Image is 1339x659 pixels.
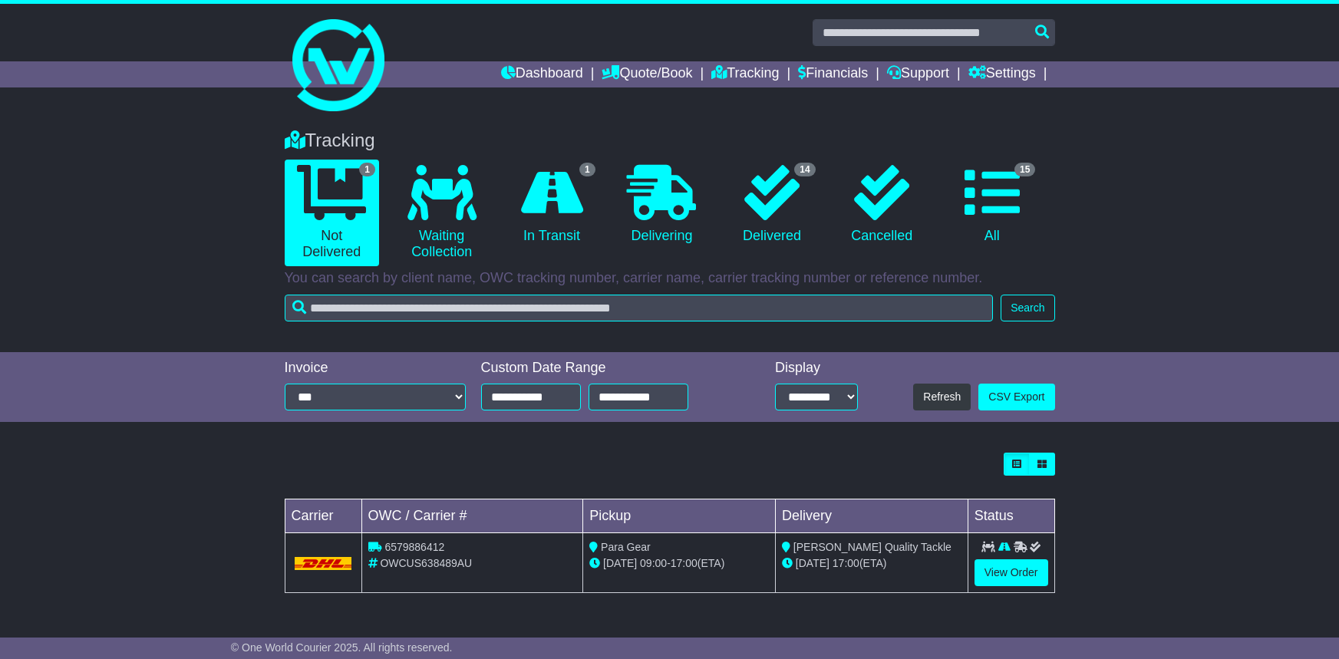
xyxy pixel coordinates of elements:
span: 09:00 [640,557,667,569]
a: View Order [975,559,1048,586]
button: Search [1001,295,1054,321]
img: DHL.png [295,557,352,569]
span: 14 [794,163,815,176]
a: Quote/Book [602,61,692,87]
td: OWC / Carrier # [361,499,583,533]
td: Delivery [775,499,968,533]
a: Cancelled [835,160,929,250]
td: Status [968,499,1054,533]
div: (ETA) [782,555,961,572]
span: 17:00 [833,557,859,569]
div: - (ETA) [589,555,769,572]
span: [DATE] [796,557,829,569]
span: 15 [1014,163,1035,176]
a: Dashboard [501,61,583,87]
td: Pickup [583,499,776,533]
div: Invoice [285,360,466,377]
a: Settings [968,61,1036,87]
button: Refresh [913,384,971,410]
a: 15 All [945,160,1039,250]
span: [PERSON_NAME] Quality Tackle [793,541,951,553]
span: OWCUS638489AU [380,557,472,569]
span: 1 [359,163,375,176]
a: Waiting Collection [394,160,489,266]
a: 1 In Transit [504,160,599,250]
a: Tracking [711,61,779,87]
a: Support [887,61,949,87]
div: Custom Date Range [481,360,727,377]
td: Carrier [285,499,361,533]
p: You can search by client name, OWC tracking number, carrier name, carrier tracking number or refe... [285,270,1055,287]
a: CSV Export [978,384,1054,410]
span: 17:00 [671,557,698,569]
div: Display [775,360,858,377]
a: Delivering [615,160,709,250]
span: Para Gear [601,541,651,553]
a: Financials [798,61,868,87]
a: 1 Not Delivered [285,160,379,266]
span: [DATE] [603,557,637,569]
a: 14 Delivered [724,160,819,250]
div: Tracking [277,130,1063,152]
span: © One World Courier 2025. All rights reserved. [231,641,453,654]
span: 6579886412 [384,541,444,553]
span: 1 [579,163,595,176]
